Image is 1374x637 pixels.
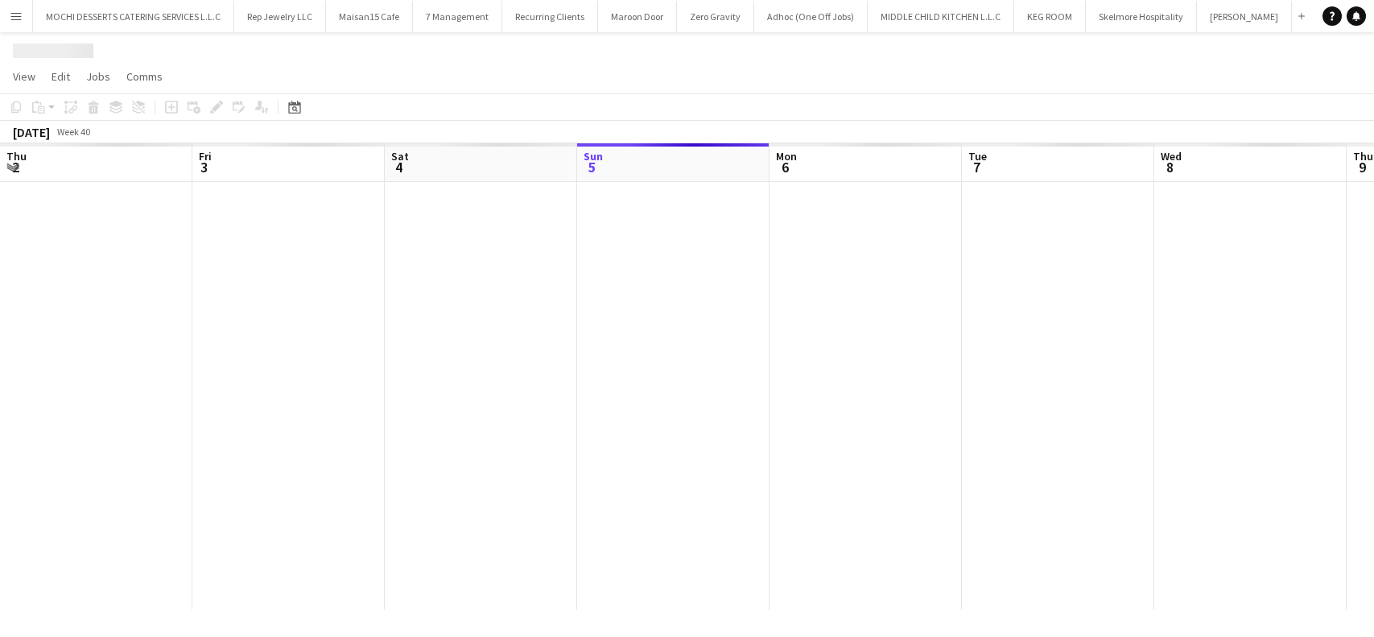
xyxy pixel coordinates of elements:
[389,158,409,176] span: 4
[80,66,117,87] a: Jobs
[53,126,93,138] span: Week 40
[196,158,212,176] span: 3
[126,69,163,84] span: Comms
[868,1,1014,32] button: MIDDLE CHILD KITCHEN L.L.C
[199,149,212,163] span: Fri
[581,158,603,176] span: 5
[968,149,987,163] span: Tue
[677,1,754,32] button: Zero Gravity
[584,149,603,163] span: Sun
[1086,1,1197,32] button: Skelmore Hospitality
[86,69,110,84] span: Jobs
[391,149,409,163] span: Sat
[13,124,50,140] div: [DATE]
[966,158,987,176] span: 7
[1351,158,1373,176] span: 9
[326,1,413,32] button: Maisan15 Cafe
[13,69,35,84] span: View
[1161,149,1182,163] span: Wed
[776,149,797,163] span: Mon
[52,69,70,84] span: Edit
[1158,158,1182,176] span: 8
[1014,1,1086,32] button: KEG ROOM
[6,149,27,163] span: Thu
[502,1,598,32] button: Recurring Clients
[774,158,797,176] span: 6
[598,1,677,32] button: Maroon Door
[754,1,868,32] button: Adhoc (One Off Jobs)
[33,1,234,32] button: MOCHI DESSERTS CATERING SERVICES L.L.C
[4,158,27,176] span: 2
[413,1,502,32] button: 7 Management
[234,1,326,32] button: Rep Jewelry LLC
[1197,1,1292,32] button: [PERSON_NAME]
[1353,149,1373,163] span: Thu
[6,66,42,87] a: View
[45,66,76,87] a: Edit
[120,66,169,87] a: Comms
